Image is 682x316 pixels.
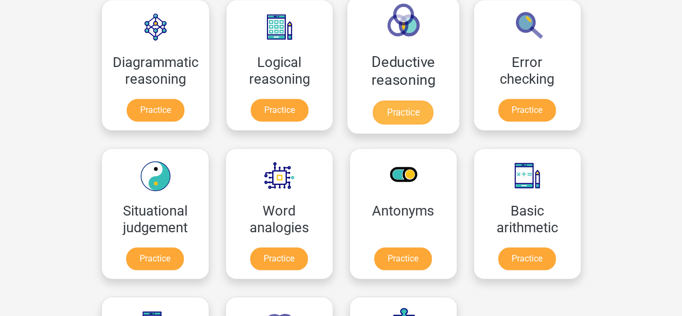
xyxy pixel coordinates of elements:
[373,100,433,124] a: Practice
[498,247,556,270] a: Practice
[127,99,184,122] a: Practice
[251,99,308,122] a: Practice
[126,247,184,270] a: Practice
[374,247,432,270] a: Practice
[498,99,556,122] a: Practice
[250,247,308,270] a: Practice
